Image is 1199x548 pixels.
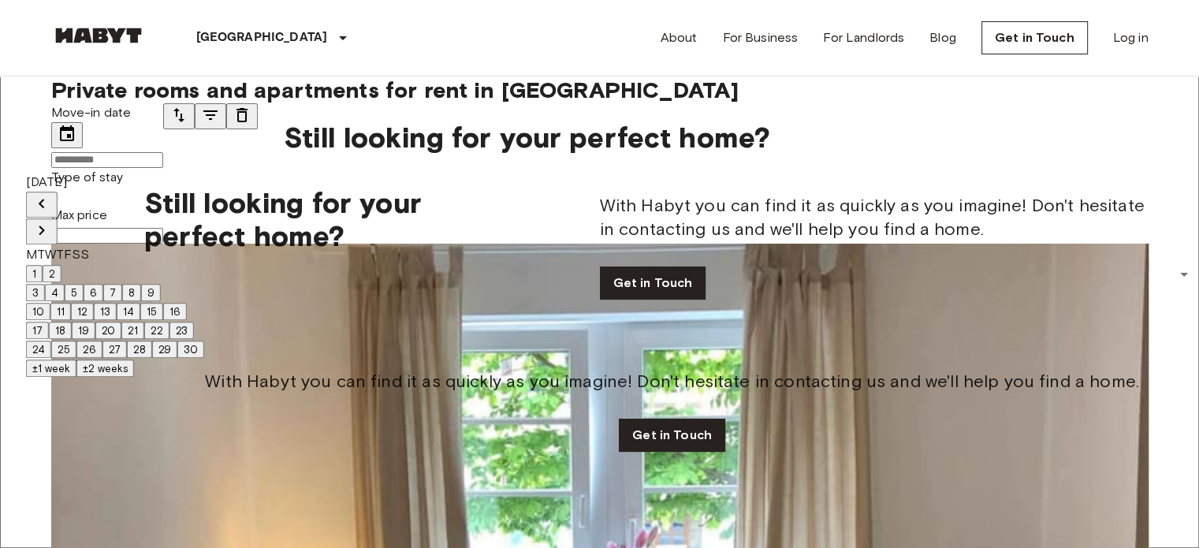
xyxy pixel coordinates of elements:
button: ±1 week [26,360,76,377]
button: 19 [72,322,95,339]
button: 2 [43,265,61,282]
button: 29 [152,341,177,358]
a: Get in Touch [619,419,725,452]
button: 13 [94,303,117,320]
span: Sunday [80,247,89,262]
button: 26 [76,341,102,358]
a: Blog [929,28,956,47]
span: Wednesday [45,247,56,262]
button: 16 [163,303,187,320]
button: 9 [141,284,161,301]
a: Get in Touch [981,21,1088,54]
span: Friday [64,247,71,262]
button: 1 [26,265,43,282]
button: 17 [26,322,49,339]
div: [DATE] [26,173,204,192]
button: 24 [26,341,51,358]
a: For Business [722,28,798,47]
button: 18 [49,322,72,339]
button: 5 [65,284,84,301]
button: 23 [169,322,194,339]
p: [GEOGRAPHIC_DATA] [196,28,328,47]
button: 12 [71,303,94,320]
span: Monday [26,247,37,262]
button: 10 [26,303,50,320]
span: Thursday [56,247,64,262]
button: Next month [26,218,58,244]
a: About [661,28,698,47]
span: Saturday [72,247,80,262]
button: 7 [103,284,122,301]
span: With Habyt you can find it as quickly as you imagine! Don't hesitate in contacting us and we'll h... [205,370,1139,393]
button: 14 [117,303,140,320]
button: 3 [26,284,45,301]
button: 21 [121,322,144,339]
img: Habyt [51,28,146,43]
button: 30 [177,341,204,358]
span: Tuesday [37,247,45,262]
button: 15 [140,303,163,320]
button: 8 [122,284,141,301]
button: ±2 weeks [76,360,134,377]
button: 22 [144,322,169,339]
a: For Landlords [823,28,904,47]
button: 4 [45,284,65,301]
button: 28 [127,341,152,358]
div: Move In Flexibility [26,359,204,378]
button: 20 [95,322,121,339]
span: Still looking for your perfect home? [284,121,770,154]
a: Log in [1113,28,1149,47]
button: 11 [50,303,71,320]
button: 6 [84,284,103,301]
button: Previous month [26,192,58,218]
button: 27 [102,341,127,358]
button: 25 [51,341,76,358]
